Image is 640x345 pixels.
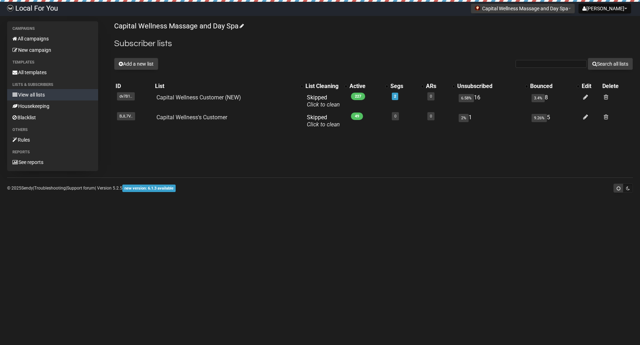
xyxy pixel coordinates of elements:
button: [PERSON_NAME] [578,4,631,13]
span: new version: 6.1.3 available [122,185,176,192]
img: 788.png [475,5,480,11]
h2: Subscriber lists [114,37,633,50]
button: Search all lists [588,58,633,70]
th: List: No sort applied, activate to apply an ascending sort [154,81,304,91]
a: 2 [394,94,396,99]
span: dv7B1.. [117,92,135,100]
th: Delete: No sort applied, sorting is disabled [601,81,633,91]
span: 3.4% [532,94,545,102]
th: Segs: No sort applied, activate to apply an ascending sort [389,81,425,91]
span: 227 [351,93,365,100]
a: Click to clean [307,101,340,108]
p: © 2025 | | | Version 5.2.5 [7,184,176,192]
div: List Cleaning [305,83,341,90]
th: ARs: No sort applied, activate to apply an ascending sort [425,81,456,91]
li: Campaigns [7,24,98,33]
td: 8 [529,91,580,111]
button: Capital Wellness Massage and Day Spa [471,4,575,13]
div: Delete [602,83,631,90]
a: Capital Wellness Customer (NEW) [156,94,241,101]
a: Click to clean [307,121,340,128]
a: 0 [430,114,432,119]
li: Lists & subscribers [7,81,98,89]
td: 5 [529,111,580,131]
div: Active [350,83,382,90]
a: Blacklist [7,112,98,123]
a: Support forum [67,186,95,191]
td: 1 [456,111,529,131]
button: Add a new list [114,58,158,70]
div: ARs [426,83,449,90]
span: BJL7V.. [117,112,135,120]
div: Edit [582,83,599,90]
a: 0 [394,114,396,119]
div: Segs [390,83,417,90]
a: View all lists [7,89,98,100]
a: Housekeeping [7,100,98,112]
li: Reports [7,148,98,157]
a: 0 [430,94,432,99]
span: Skipped [307,114,340,128]
a: Capital Wellness Massage and Day Spa [114,22,243,30]
span: 2% [459,114,469,122]
th: Active: No sort applied, activate to apply an ascending sort [348,81,389,91]
th: Bounced: No sort applied, activate to apply an ascending sort [529,81,580,91]
a: All templates [7,67,98,78]
li: Others [7,126,98,134]
span: 9.26% [532,114,547,122]
span: 49 [351,113,363,120]
th: List Cleaning: No sort applied, activate to apply an ascending sort [304,81,348,91]
a: Rules [7,134,98,146]
a: See reports [7,157,98,168]
a: New campaign [7,44,98,56]
li: Templates [7,58,98,67]
th: Unsubscribed: No sort applied, activate to apply an ascending sort [456,81,529,91]
span: Skipped [307,94,340,108]
th: ID: No sort applied, sorting is disabled [114,81,154,91]
a: Sendy [21,186,33,191]
a: Capital Wellness's Customer [156,114,227,121]
a: Troubleshooting [34,186,66,191]
div: Bounced [530,83,573,90]
a: All campaigns [7,33,98,44]
a: new version: 6.1.3 available [122,186,176,191]
span: 6.58% [459,94,474,102]
div: Unsubscribed [457,83,522,90]
div: ID [116,83,153,90]
div: List [155,83,297,90]
img: d61d2441668da63f2d83084b75c85b29 [7,5,14,11]
th: Edit: No sort applied, sorting is disabled [580,81,601,91]
td: 16 [456,91,529,111]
